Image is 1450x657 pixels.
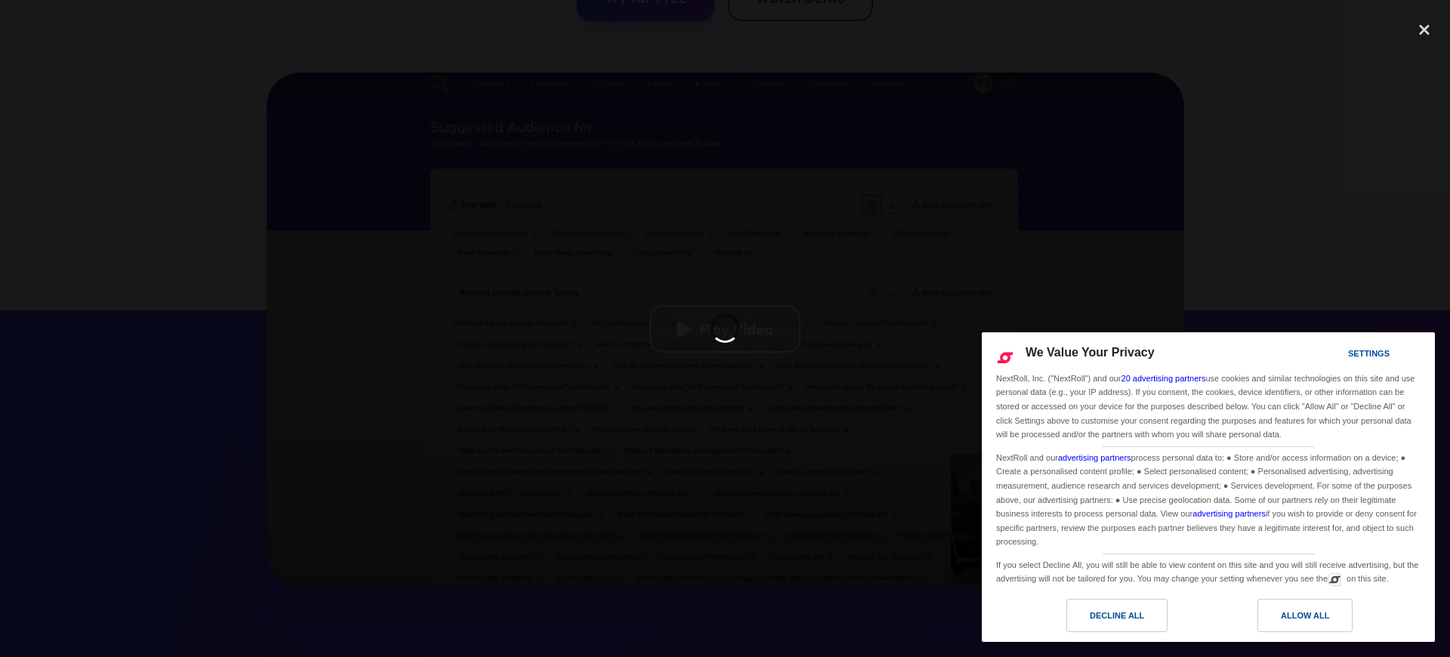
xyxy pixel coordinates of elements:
div: NextRoll, Inc. ("NextRoll") and our use cookies and similar technologies on this site and use per... [993,370,1424,443]
a: advertising partners [1058,453,1131,462]
div: close lightbox [1399,13,1450,46]
div: NextRoll and our process personal data to: ● Store and/or access information on a device; ● Creat... [993,447,1424,551]
a: advertising partners [1192,509,1266,518]
div: Decline All [1090,607,1144,624]
span: We Value Your Privacy [1026,346,1155,359]
a: 20 advertising partners [1121,374,1206,383]
div: Allow All [1281,607,1329,624]
div: Settings [1348,345,1390,362]
div: If you select Decline All, you will still be able to view content on this site and you will still... [993,554,1424,588]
